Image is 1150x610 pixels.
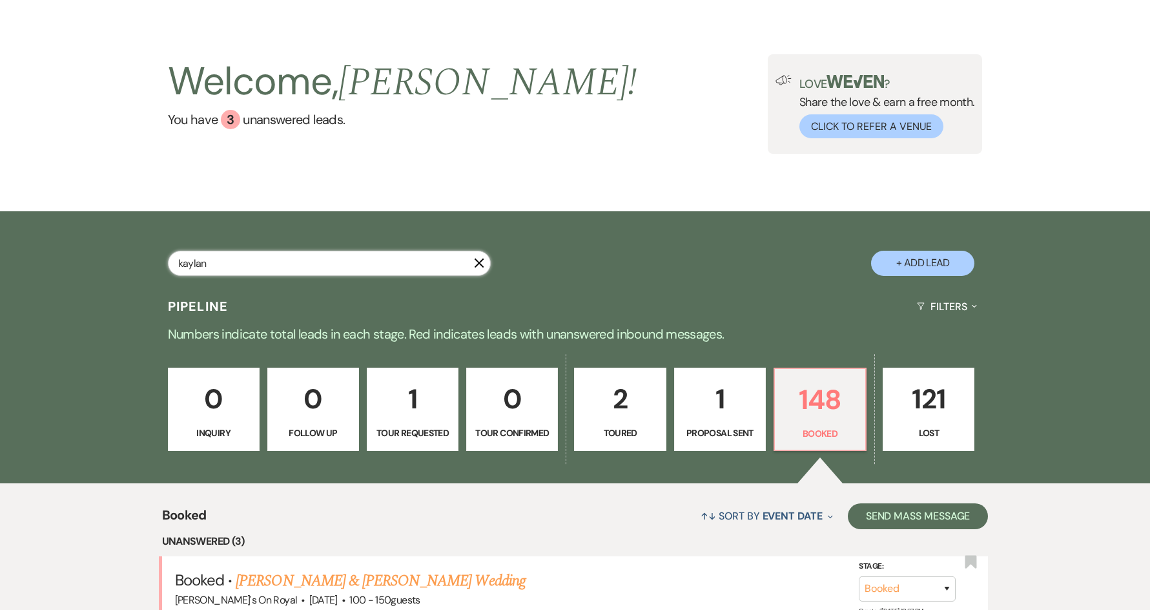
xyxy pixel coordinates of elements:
button: Sort By Event Date [695,499,837,533]
span: 100 - 150 guests [349,593,420,607]
div: Share the love & earn a free month. [792,75,975,138]
span: [DATE] [309,593,338,607]
p: Numbers indicate total leads in each stage. Red indicates leads with unanswered inbound messages. [110,324,1040,344]
p: Tour Confirmed [475,426,549,440]
p: Inquiry [176,426,251,440]
a: 0Follow Up [267,368,359,452]
li: Unanswered (3) [162,533,989,550]
a: 148Booked [774,368,867,452]
p: Tour Requested [375,426,450,440]
span: Event Date [763,509,823,523]
p: Love ? [799,75,975,90]
span: [PERSON_NAME] ! [338,53,637,112]
img: weven-logo-green.svg [827,75,884,88]
p: Lost [891,426,966,440]
a: 0Inquiry [168,368,260,452]
input: Search by name, event date, email address or phone number [168,251,491,276]
a: 121Lost [883,368,974,452]
p: 1 [683,377,757,421]
p: 148 [783,378,857,421]
h3: Pipeline [168,297,229,315]
img: loud-speaker-illustration.svg [775,75,792,85]
a: 2Toured [574,368,666,452]
p: 0 [475,377,549,421]
label: Stage: [859,560,956,574]
p: 2 [582,377,657,421]
span: Booked [175,570,224,590]
p: 121 [891,377,966,421]
p: Booked [783,426,857,441]
p: 1 [375,377,450,421]
p: Follow Up [276,426,351,440]
a: 0Tour Confirmed [466,368,558,452]
button: Filters [912,289,982,324]
a: You have 3 unanswered leads. [168,110,637,129]
span: [PERSON_NAME]'s On Royal [175,593,298,607]
p: 0 [176,377,251,421]
a: [PERSON_NAME] & [PERSON_NAME] Wedding [236,569,525,593]
span: Booked [162,505,207,533]
a: 1Tour Requested [367,368,458,452]
p: 0 [276,377,351,421]
button: Send Mass Message [848,503,989,529]
button: Click to Refer a Venue [799,114,943,138]
div: 3 [221,110,240,129]
span: ↑↓ [701,509,716,523]
p: Proposal Sent [683,426,757,440]
a: 1Proposal Sent [674,368,766,452]
button: + Add Lead [871,251,974,276]
p: Toured [582,426,657,440]
h2: Welcome, [168,54,637,110]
